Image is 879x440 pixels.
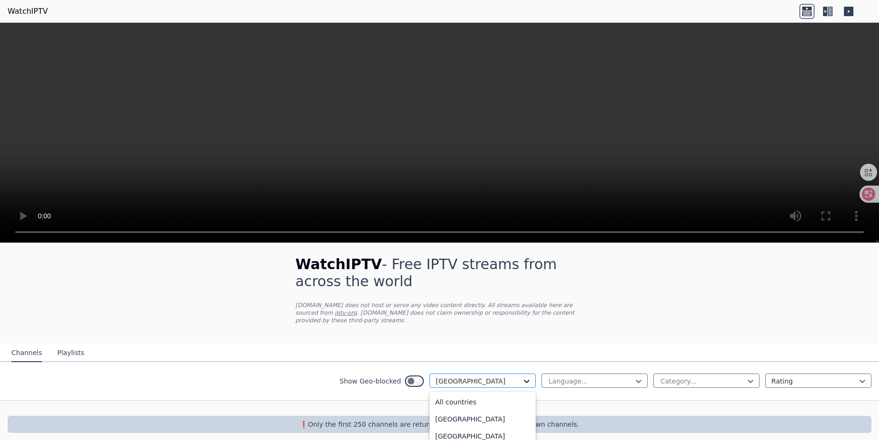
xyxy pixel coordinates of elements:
p: ❗️Only the first 250 channels are returned, use the filters to narrow down channels. [11,420,868,429]
label: Show Geo-blocked [339,376,401,386]
div: All countries [430,393,536,411]
a: WatchIPTV [8,6,48,17]
p: [DOMAIN_NAME] does not host or serve any video content directly. All streams available here are s... [295,301,584,324]
span: WatchIPTV [295,256,382,272]
div: [GEOGRAPHIC_DATA] [430,411,536,428]
button: Channels [11,344,42,362]
a: iptv-org [335,309,357,316]
h1: - Free IPTV streams from across the world [295,256,584,290]
button: Playlists [57,344,84,362]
